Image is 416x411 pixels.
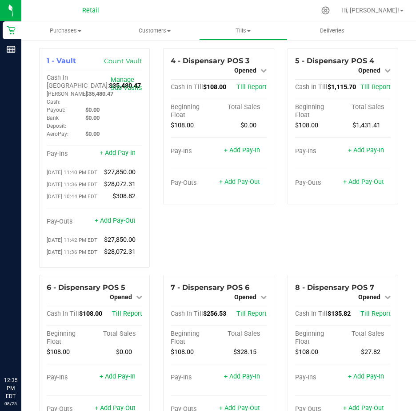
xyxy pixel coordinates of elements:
a: Purchases [21,21,110,40]
span: $0.00 [85,114,100,121]
span: Cash In Till [295,83,328,91]
span: $1,115.70 [328,83,356,91]
span: 6 - Dispensary POS 5 [47,283,125,292]
span: 1 - Vault [47,57,76,65]
a: + Add Pay-In [100,373,136,380]
span: 8 - Dispensary POS 7 [295,283,374,292]
span: [DATE] 11:42 PM EDT [47,237,97,243]
a: + Add Pay-In [224,146,260,154]
span: Cash In Till [47,310,79,317]
span: Opened [110,293,132,301]
span: Cash In [GEOGRAPHIC_DATA]: [47,74,109,90]
div: Pay-Outs [295,179,343,187]
div: Total Sales [219,330,267,338]
a: Deliveries [288,21,376,40]
span: $1,431.41 [352,122,380,129]
span: $0.00 [116,348,132,356]
div: Manage settings [320,6,331,15]
span: Cash In Till [171,310,203,317]
span: Bank Deposit: [47,115,66,129]
inline-svg: Reports [7,45,16,54]
a: + Add Pay-In [348,146,384,154]
span: Hi, [PERSON_NAME]! [341,7,399,14]
div: Total Sales [95,330,143,338]
span: Purchases [21,27,110,35]
span: $0.00 [240,122,256,129]
span: $35,480.47 [109,82,141,90]
a: Manage Sub-Vaults [111,76,142,92]
span: AeroPay: [47,131,68,137]
a: Till Report [236,83,267,91]
a: Till Report [360,83,391,91]
span: $108.00 [171,348,194,356]
span: 7 - Dispensary POS 6 [171,283,249,292]
p: 12:35 PM EDT [4,376,17,400]
span: Customers [111,27,199,35]
div: Pay-Ins [171,374,219,382]
a: + Add Pay-In [348,373,384,380]
span: $135.82 [328,310,351,317]
span: $27,850.00 [104,168,136,176]
div: Pay-Ins [295,147,343,155]
span: 4 - Dispensary POS 3 [171,57,249,65]
span: $108.00 [79,310,102,317]
div: Beginning Float [47,330,95,346]
span: $0.00 [85,130,100,137]
div: Pay-Ins [171,147,219,155]
div: Beginning Float [171,330,219,346]
div: Pay-Outs [47,218,95,226]
span: $27.82 [361,348,380,356]
span: $328.15 [233,348,256,356]
span: Cash In Till [295,310,328,317]
a: Till Report [236,310,267,317]
p: 08/25 [4,400,17,407]
a: + Add Pay-Out [343,178,384,186]
a: + Add Pay-Out [219,178,260,186]
span: $0.00 [85,106,100,113]
span: $308.82 [112,192,136,200]
inline-svg: Retail [7,26,16,35]
span: Opened [234,67,256,74]
span: $108.00 [295,122,318,129]
span: [DATE] 10:44 PM EDT [47,193,97,199]
a: Till Report [360,310,391,317]
span: [DATE] 11:40 PM EDT [47,169,97,175]
span: $108.00 [203,83,226,91]
a: + Add Pay-In [224,373,260,380]
span: $28,072.31 [104,180,136,188]
span: Cash In Till [171,83,203,91]
span: Tills [200,27,288,35]
span: Deliveries [308,27,356,35]
a: Count Vault [104,57,142,65]
span: Opened [234,293,256,301]
span: Payout: [47,107,65,113]
span: $108.00 [171,122,194,129]
span: $108.00 [295,348,318,356]
div: Pay-Outs [171,179,219,187]
span: Opened [358,67,380,74]
a: + Add Pay-In [100,149,136,157]
div: Pay-Ins [295,374,343,382]
span: [DATE] 11:36 PM EDT [47,181,97,187]
span: [PERSON_NAME] Cash: [47,91,87,105]
span: $108.00 [47,348,70,356]
div: Total Sales [343,103,391,111]
a: Till Report [112,310,142,317]
span: Retail [82,7,99,14]
div: Beginning Float [295,103,343,119]
div: Beginning Float [171,103,219,119]
span: $256.53 [203,310,226,317]
div: Total Sales [219,103,267,111]
a: Tills [199,21,288,40]
span: $28,072.31 [104,248,136,256]
div: Beginning Float [295,330,343,346]
span: $27,850.00 [104,236,136,244]
span: Opened [358,293,380,301]
span: [DATE] 11:36 PM EDT [47,249,97,255]
span: 5 - Dispensary POS 4 [295,57,374,65]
